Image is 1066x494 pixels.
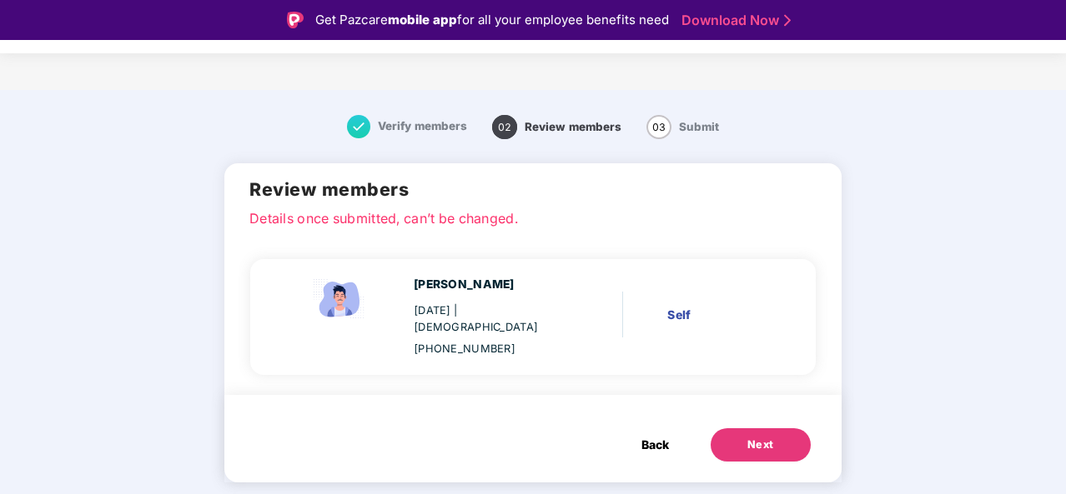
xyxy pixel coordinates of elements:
span: 03 [646,115,671,139]
span: Verify members [378,119,467,132]
span: 02 [492,115,517,139]
img: Stroke [784,12,791,29]
span: Back [641,436,669,454]
button: Next [711,428,811,462]
div: [DATE] [414,302,565,336]
div: [PHONE_NUMBER] [414,341,565,357]
a: Download Now [681,12,786,29]
div: Get Pazcare for all your employee benefits need [315,10,669,30]
img: svg+xml;base64,PHN2ZyB4bWxucz0iaHR0cDovL3d3dy53My5vcmcvMjAwMC9zdmciIHdpZHRoPSIxNiIgaGVpZ2h0PSIxNi... [347,115,370,138]
button: Back [625,428,686,462]
img: Logo [287,12,304,28]
span: Review members [525,120,621,133]
div: Self [667,306,767,324]
img: svg+xml;base64,PHN2ZyBpZD0iRW1wbG95ZWVfbWFsZSIgeG1sbnM9Imh0dHA6Ly93d3cudzMub3JnLzIwMDAvc3ZnIiB3aW... [307,276,374,322]
div: [PERSON_NAME] [414,276,565,294]
div: Next [747,437,774,453]
h2: Review members [249,176,817,203]
strong: mobile app [388,12,457,27]
span: Submit [679,120,719,133]
p: Details once submitted, can’t be changed. [249,208,817,223]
